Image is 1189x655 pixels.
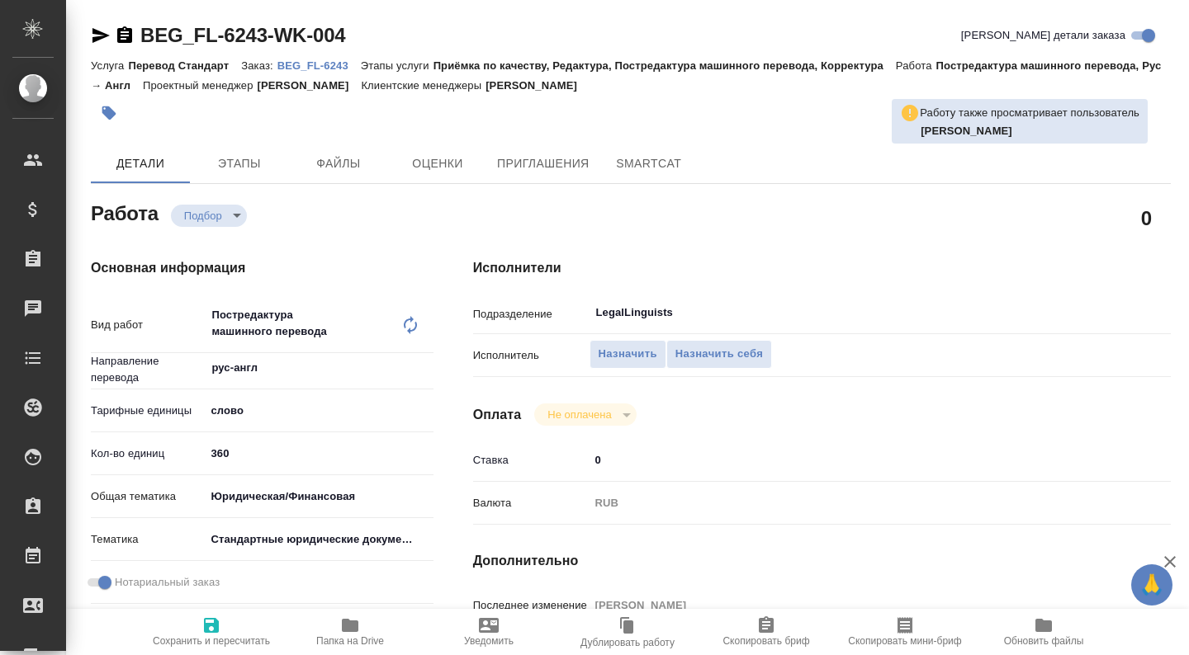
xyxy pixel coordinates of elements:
[140,24,345,46] a: BEG_FL-6243-WK-004
[921,123,1139,139] p: Тарабановская Анастасия
[473,306,590,323] p: Подразделение
[599,345,657,364] span: Назначить
[205,525,433,554] div: Стандартные юридические документы, договоры, уставы
[91,59,128,72] p: Услуга
[473,347,590,364] p: Исполнитель
[142,609,281,655] button: Сохранить и пересчитать
[974,609,1113,655] button: Обновить файлы
[200,153,279,174] span: Этапы
[1141,204,1152,232] h2: 0
[424,366,428,370] button: Open
[896,59,936,72] p: Работа
[258,79,362,92] p: [PERSON_NAME]
[205,483,433,511] div: Юридическая/Финансовая
[473,551,1171,571] h4: Дополнительно
[666,340,772,369] button: Назначить себя
[153,635,270,647] span: Сохранить и пересчитать
[542,408,616,422] button: Не оплачена
[473,495,590,511] p: Валюта
[205,397,433,425] div: слово
[473,405,522,425] h4: Оплата
[836,609,974,655] button: Скопировать мини-бриф
[361,79,486,92] p: Клиентские менеджеры
[497,153,590,174] span: Приглашения
[91,197,159,227] h2: Работа
[1131,564,1172,606] button: 🙏
[128,59,241,72] p: Перевод Стандарт
[590,593,1113,617] input: Пустое поле
[1004,635,1084,647] span: Обновить файлы
[171,205,247,227] div: Подбор
[91,26,111,45] button: Скопировать ссылку для ЯМессенджера
[722,635,809,647] span: Скопировать бриф
[179,209,227,223] button: Подбор
[143,79,257,92] p: Проектный менеджер
[205,441,433,465] input: ✎ Введи что-нибудь
[590,448,1113,472] input: ✎ Введи что-нибудь
[433,59,896,72] p: Приёмка по качеству, Редактура, Постредактура машинного перевода, Корректура
[277,58,361,72] a: BEG_FL-6243
[558,609,697,655] button: Дублировать работу
[609,153,689,174] span: SmartCat
[91,403,205,419] p: Тарифные единицы
[91,258,407,278] h4: Основная информация
[580,637,675,648] span: Дублировать работу
[91,531,205,548] p: Тематика
[921,125,1012,137] b: [PERSON_NAME]
[419,609,558,655] button: Уведомить
[91,317,205,333] p: Вид работ
[920,105,1139,121] p: Работу также просматривает пользователь
[486,79,590,92] p: [PERSON_NAME]
[281,609,419,655] button: Папка на Drive
[299,153,378,174] span: Файлы
[241,59,277,72] p: Заказ:
[473,452,590,469] p: Ставка
[1138,568,1166,602] span: 🙏
[361,59,433,72] p: Этапы услуги
[1104,311,1107,314] button: Open
[398,153,477,174] span: Оценки
[91,95,127,131] button: Добавить тэг
[697,609,836,655] button: Скопировать бриф
[961,27,1125,44] span: [PERSON_NAME] детали заказа
[101,153,180,174] span: Детали
[675,345,763,364] span: Назначить себя
[848,635,961,647] span: Скопировать мини-бриф
[115,26,135,45] button: Скопировать ссылку
[277,59,361,72] p: BEG_FL-6243
[473,597,590,614] p: Последнее изменение
[91,488,205,505] p: Общая тематика
[91,445,205,462] p: Кол-во единиц
[316,635,384,647] span: Папка на Drive
[473,258,1171,278] h4: Исполнители
[464,635,514,647] span: Уведомить
[91,353,205,386] p: Направление перевода
[534,403,636,426] div: Подбор
[115,574,220,591] span: Нотариальный заказ
[590,489,1113,517] div: RUB
[590,340,666,369] button: Назначить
